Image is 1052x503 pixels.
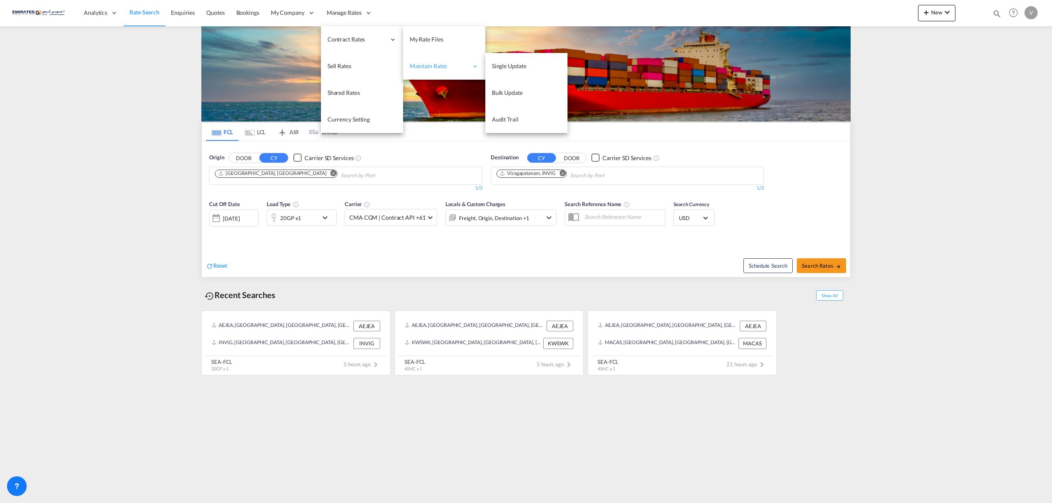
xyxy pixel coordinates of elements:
md-icon: icon-plus 400-fg [921,7,931,17]
md-icon: icon-airplane [277,127,287,133]
span: Destination [491,154,519,162]
md-icon: Your search will be saved by the below given name [623,201,630,208]
md-icon: icon-chevron-right [564,360,574,370]
img: c67187802a5a11ec94275b5db69a26e6.png [12,4,68,22]
md-tab-item: LAND [305,123,337,141]
div: MACAS, Casablanca, Morocco, Northern Africa, Africa [598,338,736,349]
span: Search Rates [802,262,841,269]
div: Carrier SD Services [305,154,353,162]
input: Chips input. [570,169,648,182]
a: Audit Trail [485,106,568,133]
div: 20GP x1 [280,212,301,224]
div: 1/3 [209,185,482,192]
md-tab-item: AIR [272,123,305,141]
div: V [1024,6,1038,19]
span: Quotes [206,9,224,16]
input: Search Reference Name [580,211,665,223]
div: Help [1006,6,1024,21]
md-datepicker: Select [209,226,215,237]
img: LCL+%26+FCL+BACKGROUND.png [201,26,851,122]
span: My Company [271,9,305,17]
md-icon: icon-backup-restore [205,291,215,301]
div: INVIG, Vizagapatanam, India, Indian Subcontinent, Asia Pacific [212,338,351,349]
span: Single Update [492,62,526,69]
span: Reset [213,262,227,269]
span: 20GP x 1 [211,366,228,371]
span: Audit Trail [492,116,519,123]
md-icon: Unchecked: Search for CY (Container Yard) services for all selected carriers.Checked : Search for... [355,155,362,161]
span: 5 hours ago [344,361,381,367]
button: Note: By default Schedule search will only considerorigin ports, destination ports and cut off da... [743,258,793,273]
md-tab-item: FCL [206,123,239,141]
div: Carrier SD Services [602,154,651,162]
div: Maintain Rates [403,53,485,80]
md-icon: The selected Trucker/Carrierwill be displayed in the rate results If the rates are from another f... [364,201,370,208]
md-icon: icon-magnify [992,9,1001,18]
span: USD [679,214,702,222]
div: AEJEA [547,321,573,331]
span: Sell Rates [328,62,351,69]
span: Help [1006,6,1020,20]
div: Recent Searches [201,286,279,304]
md-icon: icon-chevron-right [371,360,381,370]
a: Currency Setting [321,106,403,133]
span: New [921,9,952,16]
div: Jebel Ali, AEJEA [218,170,326,177]
button: Search Ratesicon-arrow-right [797,258,846,273]
div: SEA-FCL [598,358,618,365]
md-icon: icon-refresh [206,262,213,270]
md-icon: icon-chevron-down [544,213,554,223]
recent-search-card: AEJEA, [GEOGRAPHIC_DATA], [GEOGRAPHIC_DATA], [GEOGRAPHIC_DATA], [GEOGRAPHIC_DATA] AEJEAKWSWK, [GE... [394,310,584,375]
a: Bulk Update [485,80,568,106]
div: Press delete to remove this chip. [218,170,328,177]
div: SEA-FCL [211,358,232,365]
md-tab-item: LCL [239,123,272,141]
div: 1/3 [491,185,764,192]
div: AEJEA, Jebel Ali, United Arab Emirates, Middle East, Middle East [405,321,544,331]
md-icon: icon-chevron-down [942,7,952,17]
md-icon: icon-chevron-down [320,213,334,223]
recent-search-card: AEJEA, [GEOGRAPHIC_DATA], [GEOGRAPHIC_DATA], [GEOGRAPHIC_DATA], [GEOGRAPHIC_DATA] AEJEAMACAS, [GE... [588,310,777,375]
span: Search Currency [674,201,709,207]
div: KWSWK [543,338,573,349]
button: icon-plus 400-fgNewicon-chevron-down [918,5,955,21]
recent-search-card: AEJEA, [GEOGRAPHIC_DATA], [GEOGRAPHIC_DATA], [GEOGRAPHIC_DATA], [GEOGRAPHIC_DATA] AEJEAINVIG, [GE... [201,310,390,375]
a: Single Update [485,53,568,80]
button: Remove [325,170,337,178]
span: Enquiries [171,9,195,16]
span: Shared Rates [328,89,360,96]
span: Load Type [267,201,299,207]
div: AEJEA, Jebel Ali, United Arab Emirates, Middle East, Middle East [598,321,738,331]
div: OriginDOOR CY Checkbox No InkUnchecked: Search for CY (Container Yard) services for all selected ... [202,141,850,277]
button: DOOR [229,153,258,163]
div: INVIG [353,338,380,349]
span: Maintain Rates [410,62,468,70]
span: Analytics [84,9,107,17]
md-select: Select Currency: $ USDUnited States Dollar [678,212,710,224]
span: Bulk Update [492,89,523,96]
div: AEJEA, Jebel Ali, United Arab Emirates, Middle East, Middle East [212,321,351,331]
span: 40HC x 1 [598,366,615,371]
span: Currency Setting [328,116,370,123]
a: Shared Rates [321,80,403,106]
span: Carrier [345,201,370,207]
div: Vizagapatanam, INVIG [499,170,556,177]
md-icon: icon-arrow-right [835,264,841,269]
div: AEJEA [353,321,380,331]
md-pagination-wrapper: Use the left and right arrow keys to navigate between tabs [206,123,337,141]
div: [DATE] [209,209,258,227]
button: DOOR [557,153,586,163]
span: 21 hours ago [727,361,767,367]
div: Freight Origin Destination Factory Stuffingicon-chevron-down [445,209,556,226]
button: Remove [554,170,566,178]
md-checkbox: Checkbox No Ink [293,154,353,162]
a: Sell Rates [321,53,403,80]
div: Freight Origin Destination Factory Stuffing [459,212,529,224]
span: Locals & Custom Charges [445,201,505,207]
md-chips-wrap: Chips container. Use arrow keys to select chips. [495,167,651,182]
div: [DATE] [223,215,240,222]
div: AEJEA [740,321,766,331]
span: Origin [209,154,224,162]
button: CY [527,153,556,163]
